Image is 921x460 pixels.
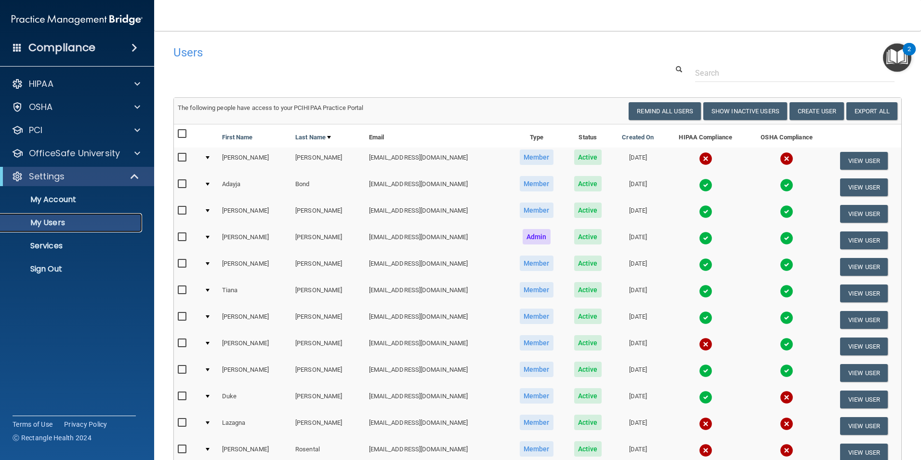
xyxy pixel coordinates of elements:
td: [PERSON_NAME] [291,254,365,280]
a: HIPAA [12,78,140,90]
img: tick.e7d51cea.svg [780,231,793,245]
span: Member [520,203,553,218]
p: PCI [29,124,42,136]
img: PMB logo [12,10,143,29]
span: Active [574,149,602,165]
span: Member [520,256,553,271]
button: Remind All Users [629,102,701,120]
td: Tiana [218,280,292,307]
img: tick.e7d51cea.svg [780,205,793,218]
span: Active [574,335,602,351]
p: HIPAA [29,78,53,90]
img: tick.e7d51cea.svg [780,311,793,325]
img: tick.e7d51cea.svg [780,178,793,192]
p: My Account [6,195,138,204]
img: tick.e7d51cea.svg [780,364,793,378]
img: cross.ca9f0e7f.svg [699,338,712,351]
button: View User [840,417,888,435]
td: [PERSON_NAME] [291,413,365,439]
th: Email [365,124,509,148]
p: OSHA [29,101,53,113]
td: [PERSON_NAME] [291,333,365,360]
th: HIPAA Compliance [665,124,747,148]
td: [EMAIL_ADDRESS][DOMAIN_NAME] [365,280,509,307]
img: tick.e7d51cea.svg [780,258,793,271]
a: OSHA [12,101,140,113]
td: [PERSON_NAME] [291,386,365,413]
td: [PERSON_NAME] [291,307,365,333]
td: [DATE] [611,413,664,439]
td: [EMAIL_ADDRESS][DOMAIN_NAME] [365,254,509,280]
span: Member [520,388,553,404]
h4: Users [173,46,592,59]
img: cross.ca9f0e7f.svg [699,152,712,165]
td: [PERSON_NAME] [218,148,292,174]
span: Active [574,229,602,244]
span: Member [520,362,553,377]
button: View User [840,338,888,355]
span: Admin [523,229,551,244]
th: Type [509,124,564,148]
h4: Compliance [28,41,95,54]
img: cross.ca9f0e7f.svg [780,152,793,165]
img: tick.e7d51cea.svg [699,178,712,192]
button: View User [840,391,888,408]
span: Active [574,441,602,457]
td: [DATE] [611,174,664,201]
span: Active [574,256,602,271]
td: [EMAIL_ADDRESS][DOMAIN_NAME] [365,360,509,386]
img: tick.e7d51cea.svg [780,284,793,298]
td: [EMAIL_ADDRESS][DOMAIN_NAME] [365,148,509,174]
button: View User [840,284,888,302]
td: [PERSON_NAME] [218,307,292,333]
span: Active [574,282,602,298]
button: View User [840,311,888,329]
td: [EMAIL_ADDRESS][DOMAIN_NAME] [365,227,509,254]
td: [PERSON_NAME] [218,360,292,386]
td: [PERSON_NAME] [218,201,292,227]
button: View User [840,205,888,223]
span: Active [574,309,602,324]
button: View User [840,178,888,196]
button: View User [840,231,888,249]
a: Last Name [295,132,331,143]
span: Member [520,176,553,191]
a: Settings [12,171,140,182]
td: [EMAIL_ADDRESS][DOMAIN_NAME] [365,307,509,333]
img: tick.e7d51cea.svg [780,338,793,351]
th: OSHA Compliance [747,124,827,148]
td: [DATE] [611,280,664,307]
a: Privacy Policy [64,419,107,429]
td: [EMAIL_ADDRESS][DOMAIN_NAME] [365,174,509,201]
td: [PERSON_NAME] [291,227,365,254]
td: [EMAIL_ADDRESS][DOMAIN_NAME] [365,201,509,227]
img: tick.e7d51cea.svg [699,231,712,245]
td: [PERSON_NAME] [291,148,365,174]
th: Status [564,124,611,148]
td: Adayja [218,174,292,201]
td: [DATE] [611,333,664,360]
img: cross.ca9f0e7f.svg [699,444,712,457]
td: [EMAIL_ADDRESS][DOMAIN_NAME] [365,413,509,439]
td: [PERSON_NAME] [218,254,292,280]
p: My Users [6,218,138,228]
a: First Name [222,132,253,143]
input: Search [695,64,895,82]
span: Member [520,149,553,165]
button: Open Resource Center, 2 new notifications [883,43,911,72]
a: OfficeSafe University [12,148,140,159]
img: tick.e7d51cea.svg [699,364,712,378]
td: [PERSON_NAME] [291,280,365,307]
td: Bond [291,174,365,201]
a: PCI [12,124,140,136]
span: Member [520,415,553,430]
td: [DATE] [611,386,664,413]
img: tick.e7d51cea.svg [699,258,712,271]
td: [PERSON_NAME] [291,360,365,386]
span: The following people have access to your PCIHIPAA Practice Portal [178,104,364,111]
p: Settings [29,171,65,182]
td: Duke [218,386,292,413]
button: View User [840,258,888,276]
span: Ⓒ Rectangle Health 2024 [13,433,92,443]
img: cross.ca9f0e7f.svg [699,417,712,431]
